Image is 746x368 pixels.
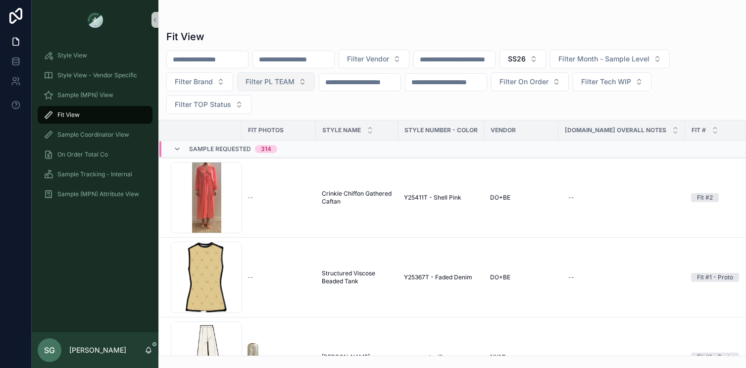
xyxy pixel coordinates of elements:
button: Select Button [339,50,409,68]
button: Select Button [166,72,233,91]
a: NYAP [490,353,552,361]
span: Filter PL TEAM [246,77,295,87]
a: Sample Coordinator View [38,126,152,144]
span: Fit # [692,126,706,134]
a: Crinkle Chiffon Gathered Caftan [322,190,392,206]
span: Sample (MPN) Attribute View [57,190,139,198]
span: - coconut milk [404,353,445,361]
span: Style View - Vendor Specific [57,71,137,79]
a: Sample Tracking - Internal [38,165,152,183]
p: [PERSON_NAME] [69,345,126,355]
span: Sample Coordinator View [57,131,129,139]
span: DO+BE [490,273,510,281]
a: Y25367T - Faded Denim [404,273,478,281]
div: -- [568,194,574,202]
span: Vendor [491,126,516,134]
a: DO+BE [490,194,552,202]
a: -- [248,194,310,202]
span: Y25367T - Faded Denim [404,273,472,281]
div: 314 [261,145,271,153]
span: Sample Tracking - Internal [57,170,132,178]
button: Select Button [573,72,651,91]
span: Filter Vendor [347,54,389,64]
span: Filter Brand [175,77,213,87]
span: Style View [57,52,87,59]
a: Style View - Vendor Specific [38,66,152,84]
a: -- [564,190,679,206]
a: Structured Viscose Beaded Tank [322,269,392,285]
a: -- [564,349,679,365]
div: Fit #1 - Proto [697,273,733,282]
span: Sample Requested [189,145,251,153]
span: Fit Photos [248,126,284,134]
span: SG [44,344,55,356]
a: Style View [38,47,152,64]
span: Filter Tech WIP [581,77,631,87]
div: Fit #1 - Proto [697,353,733,362]
div: Fit #2 [697,193,713,202]
div: scrollable content [32,40,158,216]
div: -- [568,273,574,281]
button: Select Button [499,50,546,68]
a: Y25411T - Shell Pink [404,194,478,202]
span: STYLE NAME [322,126,361,134]
a: Fit View [38,106,152,124]
span: -- [248,194,253,202]
img: App logo [87,12,103,28]
button: Select Button [491,72,569,91]
span: Filter TOP Status [175,100,231,109]
span: SS26 [508,54,526,64]
span: [PERSON_NAME] [322,353,370,361]
button: Select Button [237,72,315,91]
h1: Fit View [166,30,204,44]
a: [PERSON_NAME] [322,353,392,361]
span: Sample (MPN) View [57,91,113,99]
a: - coconut milk [404,353,478,361]
span: NYAP [490,353,506,361]
a: Sample (MPN) View [38,86,152,104]
button: Select Button [166,95,251,114]
a: -- [248,273,310,281]
button: Select Button [550,50,670,68]
div: -- [568,353,574,361]
span: Filter Month - Sample Level [558,54,649,64]
a: DO+BE [490,273,552,281]
span: On Order Total Co [57,151,108,158]
span: -- [248,273,253,281]
span: Style Number - Color [404,126,478,134]
span: Filter On Order [499,77,548,87]
span: DO+BE [490,194,510,202]
span: [DOMAIN_NAME] Overall Notes [565,126,666,134]
span: Fit View [57,111,80,119]
span: Y25411T - Shell Pink [404,194,461,202]
a: On Order Total Co [38,146,152,163]
a: Sample (MPN) Attribute View [38,185,152,203]
a: -- [564,269,679,285]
